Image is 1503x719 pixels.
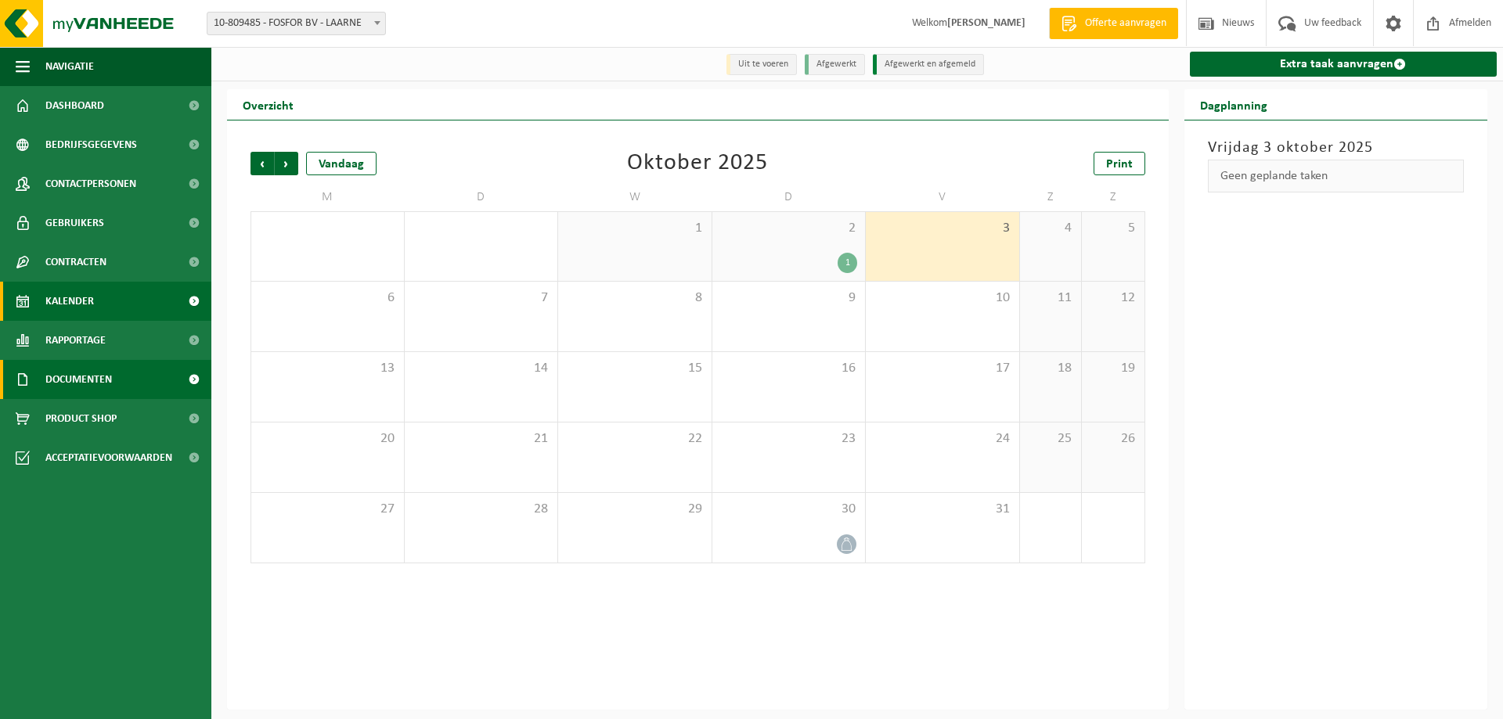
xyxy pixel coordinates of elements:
span: 31 [874,501,1011,518]
span: Product Shop [45,399,117,438]
div: 1 [838,253,857,273]
h3: Vrijdag 3 oktober 2025 [1208,136,1465,160]
td: M [250,183,405,211]
span: 16 [720,360,858,377]
span: Navigatie [45,47,94,86]
span: 19 [1090,360,1136,377]
td: Z [1020,183,1083,211]
span: 14 [413,360,550,377]
a: Print [1094,152,1145,175]
span: Kalender [45,282,94,321]
span: 6 [259,289,396,307]
span: Acceptatievoorwaarden [45,438,172,477]
a: Extra taak aanvragen [1190,52,1498,77]
div: Oktober 2025 [627,152,768,175]
span: 26 [1090,430,1136,448]
span: Vorige [250,152,274,175]
span: Print [1106,158,1133,171]
span: 10-809485 - FOSFOR BV - LAARNE [207,12,386,35]
span: 29 [566,501,704,518]
span: Contactpersonen [45,164,136,203]
span: 15 [566,360,704,377]
span: 8 [566,289,704,307]
span: 1 [566,220,704,237]
span: 12 [1090,289,1136,307]
strong: [PERSON_NAME] [947,17,1025,29]
span: 18 [1028,360,1074,377]
span: 23 [720,430,858,448]
td: D [405,183,559,211]
span: 3 [874,220,1011,237]
span: 13 [259,360,396,377]
span: Rapportage [45,321,106,360]
span: 30 [720,501,858,518]
td: V [866,183,1020,211]
span: 9 [720,289,858,307]
div: Geen geplande taken [1208,160,1465,192]
span: Gebruikers [45,203,104,243]
span: 5 [1090,220,1136,237]
span: 21 [413,430,550,448]
h2: Overzicht [227,89,309,120]
td: D [712,183,867,211]
li: Afgewerkt en afgemeld [873,54,984,75]
span: 25 [1028,430,1074,448]
span: 17 [874,360,1011,377]
td: Z [1082,183,1144,211]
span: 2 [720,220,858,237]
span: Dashboard [45,86,104,125]
li: Uit te voeren [726,54,797,75]
span: 10-809485 - FOSFOR BV - LAARNE [207,13,385,34]
span: Offerte aanvragen [1081,16,1170,31]
span: 28 [413,501,550,518]
span: 27 [259,501,396,518]
a: Offerte aanvragen [1049,8,1178,39]
li: Afgewerkt [805,54,865,75]
span: 22 [566,430,704,448]
span: 24 [874,430,1011,448]
span: 10 [874,289,1011,307]
span: 20 [259,430,396,448]
td: W [558,183,712,211]
span: 4 [1028,220,1074,237]
span: Contracten [45,243,106,282]
span: 7 [413,289,550,307]
div: Vandaag [306,152,377,175]
span: Documenten [45,360,112,399]
h2: Dagplanning [1184,89,1283,120]
span: Bedrijfsgegevens [45,125,137,164]
span: Volgende [275,152,298,175]
span: 11 [1028,289,1074,307]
